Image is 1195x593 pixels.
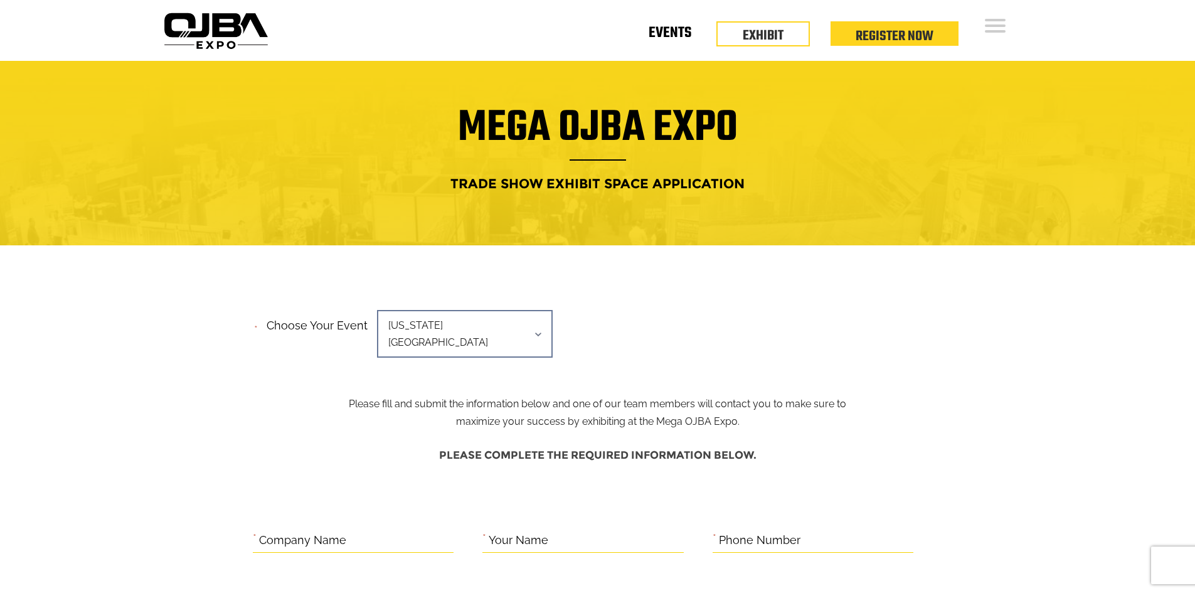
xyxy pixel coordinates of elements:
[253,443,943,467] h4: Please complete the required information below.
[856,26,933,47] a: Register Now
[489,531,548,550] label: Your Name
[168,172,1028,195] h4: Trade Show Exhibit Space Application
[259,531,346,550] label: Company Name
[649,33,691,38] a: Events
[377,310,553,358] span: [US_STATE][GEOGRAPHIC_DATA]
[259,308,368,336] label: Choose your event
[168,110,1028,161] h1: Mega OJBA Expo
[339,315,856,430] p: Please fill and submit the information below and one of our team members will contact you to make...
[719,531,800,550] label: Phone Number
[743,25,783,46] a: EXHIBIT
